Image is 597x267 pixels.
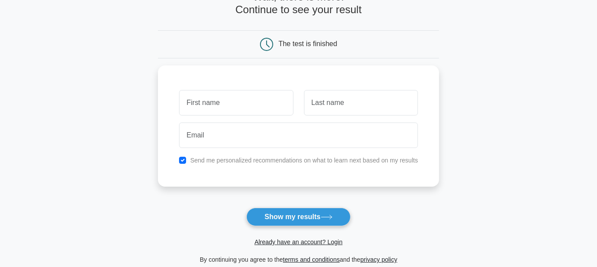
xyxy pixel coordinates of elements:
div: The test is finished [278,40,337,47]
a: privacy policy [360,256,397,263]
input: First name [179,90,293,115]
a: terms and conditions [283,256,340,263]
a: Already have an account? Login [254,238,342,245]
label: Send me personalized recommendations on what to learn next based on my results [190,157,418,164]
input: Last name [304,90,418,115]
input: Email [179,123,418,148]
button: Show my results [246,208,350,226]
div: By continuing you agree to the and the [153,254,444,265]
